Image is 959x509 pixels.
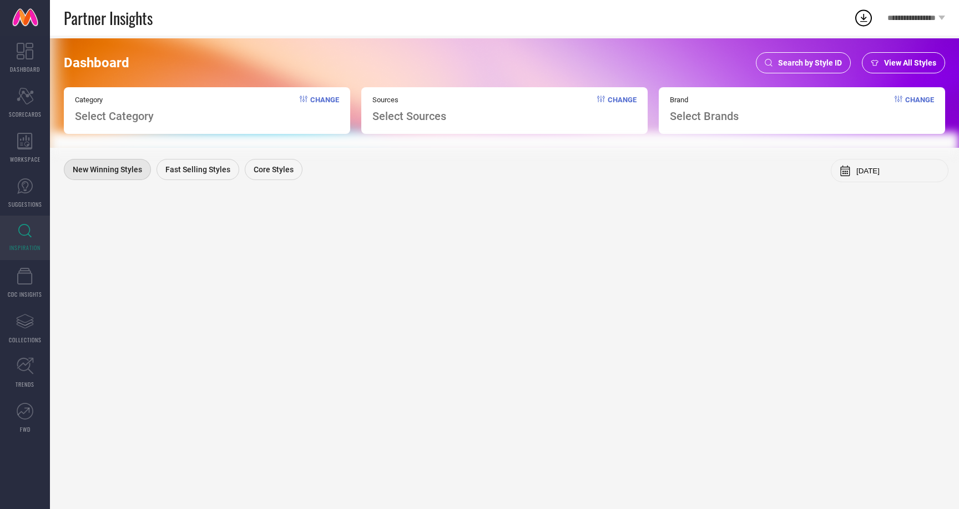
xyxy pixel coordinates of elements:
[75,109,154,123] span: Select Category
[854,8,874,28] div: Open download list
[310,96,339,123] span: Change
[254,165,294,174] span: Core Styles
[670,96,739,104] span: Brand
[372,109,446,123] span: Select Sources
[10,65,40,73] span: DASHBOARD
[8,200,42,208] span: SUGGESTIONS
[10,155,41,163] span: WORKSPACE
[670,109,739,123] span: Select Brands
[20,425,31,433] span: FWD
[608,96,637,123] span: Change
[16,380,34,388] span: TRENDS
[9,336,42,344] span: COLLECTIONS
[372,96,446,104] span: Sources
[884,58,936,67] span: View All Styles
[8,290,42,298] span: CDC INSIGHTS
[73,165,142,174] span: New Winning Styles
[64,55,129,71] span: Dashboard
[165,165,230,174] span: Fast Selling Styles
[9,110,42,118] span: SCORECARDS
[9,243,41,252] span: INSPIRATION
[64,7,153,29] span: Partner Insights
[75,96,154,104] span: Category
[778,58,842,67] span: Search by Style ID
[856,167,940,175] input: Select month
[905,96,934,123] span: Change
